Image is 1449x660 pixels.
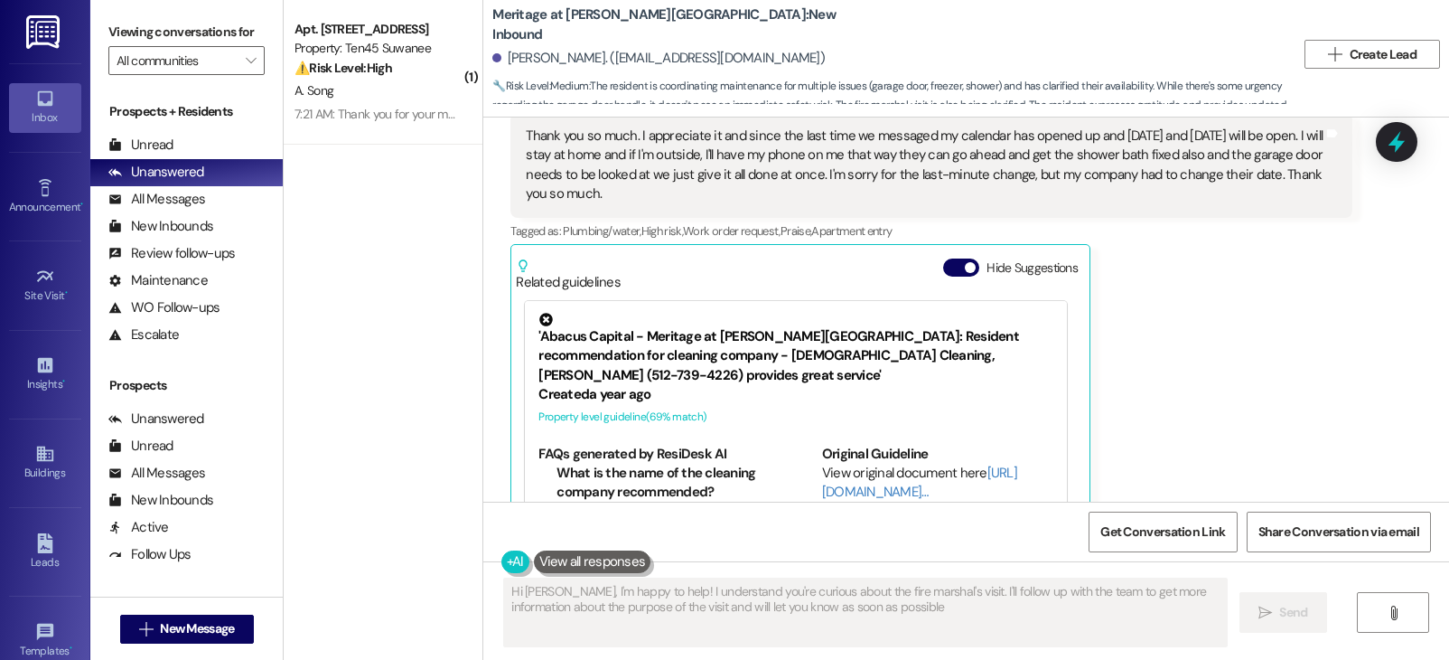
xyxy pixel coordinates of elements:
[62,375,65,388] span: •
[492,49,825,68] div: [PERSON_NAME]. ([EMAIL_ADDRESS][DOMAIN_NAME])
[1089,512,1237,552] button: Get Conversation Link
[822,464,1054,503] div: View original document here
[120,615,254,644] button: New Message
[526,127,1323,204] div: Thank you so much. I appreciate it and since the last time we messaged my calendar has opened up ...
[563,223,640,239] span: Plumbing/water ,
[683,223,781,239] span: Work order request ,
[108,464,205,483] div: All Messages
[90,376,283,395] div: Prospects
[492,5,854,44] b: Meritage at [PERSON_NAME][GEOGRAPHIC_DATA]: New Inbound
[108,190,205,209] div: All Messages
[90,102,283,121] div: Prospects + Residents
[1387,606,1400,620] i: 
[538,445,726,463] b: FAQs generated by ResiDesk AI
[117,46,236,75] input: All communities
[108,437,173,456] div: Unread
[65,287,68,299] span: •
[9,528,81,577] a: Leads
[9,261,81,310] a: Site Visit •
[108,244,235,263] div: Review follow-ups
[108,136,173,155] div: Unread
[9,350,81,399] a: Insights •
[294,82,333,99] span: A. Song
[1350,45,1416,64] span: Create Lead
[294,20,462,39] div: Apt. [STREET_ADDRESS]
[822,445,929,463] b: Original Guideline
[108,545,192,564] div: Follow Ups
[1258,606,1272,620] i: 
[1247,512,1431,552] button: Share Conversation via email
[108,518,169,537] div: Active
[538,385,1053,404] div: Created a year ago
[556,464,771,503] li: What is the name of the cleaning company recommended?
[108,163,204,182] div: Unanswered
[70,642,72,655] span: •
[510,218,1352,244] div: Tagged as:
[1328,47,1341,61] i: 
[516,259,621,292] div: Related guidelines
[641,223,684,239] span: High risk ,
[1279,603,1307,622] span: Send
[294,60,392,76] strong: ⚠️ Risk Level: High
[139,622,153,636] i: 
[1100,523,1225,542] span: Get Conversation Link
[108,410,204,429] div: Unanswered
[90,595,283,614] div: Residents
[108,491,213,510] div: New Inbounds
[294,106,1326,122] div: 7:21 AM: Thank you for your message. Our offices are currently closed, but we will contact you wh...
[160,619,234,638] span: New Message
[1258,523,1419,542] span: Share Conversation via email
[108,325,179,344] div: Escalate
[986,259,1078,278] label: Hide Suggestions
[246,53,256,68] i: 
[538,313,1053,385] div: 'Abacus Capital - Meritage at [PERSON_NAME][GEOGRAPHIC_DATA]: Resident recommendation for cleanin...
[9,83,81,132] a: Inbox
[108,298,220,317] div: WO Follow-ups
[1239,592,1327,633] button: Send
[822,464,1017,501] a: [URL][DOMAIN_NAME]…
[538,408,1053,427] div: Property level guideline ( 69 % match)
[492,79,588,93] strong: 🔧 Risk Level: Medium
[108,217,213,236] div: New Inbounds
[294,39,462,58] div: Property: Ten45 Suwanee
[504,579,1226,646] textarea: Hi [PERSON_NAME], I'm happy to help! I understand you're curious about the fire marshal's visit. ...
[108,18,265,46] label: Viewing conversations for
[781,223,811,239] span: Praise ,
[80,198,83,211] span: •
[811,223,892,239] span: Apartment entry
[108,271,208,290] div: Maintenance
[492,77,1295,135] span: : The resident is coordinating maintenance for multiple issues (garage door, freezer, shower) and...
[26,15,63,49] img: ResiDesk Logo
[1304,40,1440,69] button: Create Lead
[9,438,81,487] a: Buildings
